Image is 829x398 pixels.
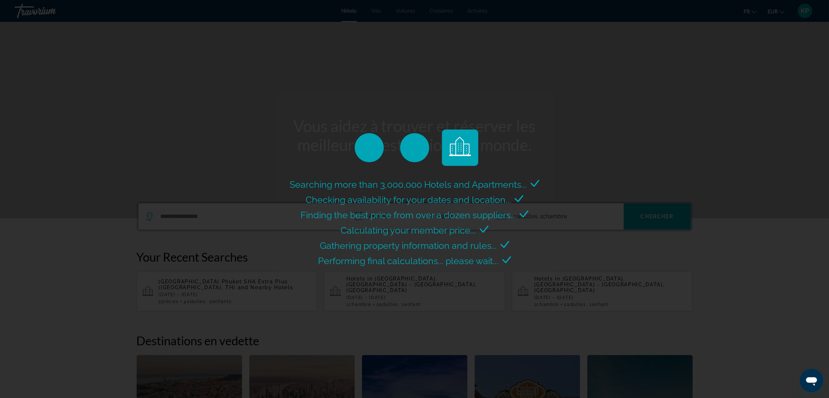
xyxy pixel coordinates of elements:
span: Finding the best price from over a dozen suppliers... [301,210,516,220]
span: Performing final calculations... please wait... [318,255,499,266]
span: Searching more than 3,000,000 Hotels and Apartments... [290,179,527,190]
span: Gathering property information and rules... [320,240,497,251]
span: Checking availability for your dates and location... [306,194,511,205]
span: Calculating your member price... [341,225,476,236]
iframe: Bouton de lancement de la fenêtre de messagerie [800,369,823,392]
